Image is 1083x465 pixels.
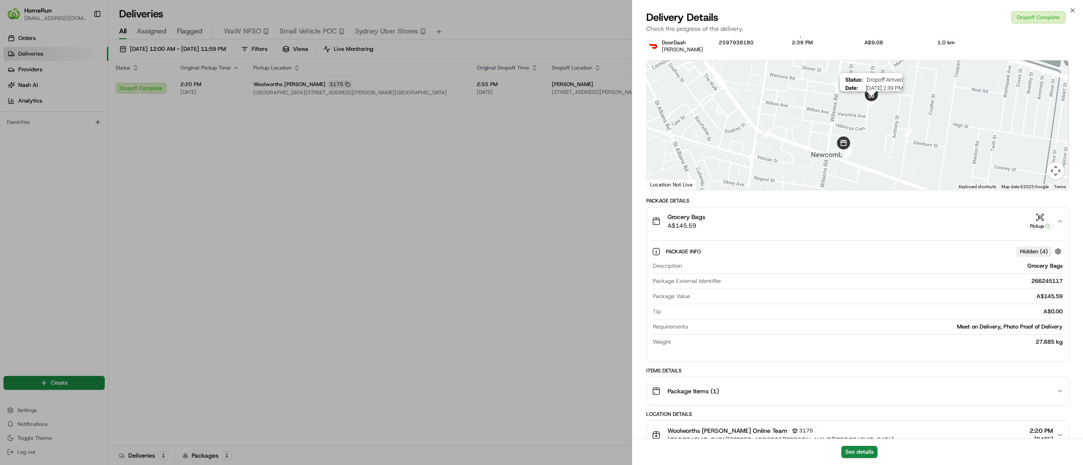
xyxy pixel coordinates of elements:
img: doordash_logo_v2.png [646,39,660,53]
div: 4 [758,125,775,141]
span: Package Info [666,248,703,255]
span: 2:20 PM [1030,426,1053,435]
span: Hidden ( 4 ) [1020,248,1048,256]
span: [DATE] 2:39 PM [862,85,903,91]
span: [GEOGRAPHIC_DATA][STREET_ADDRESS][PERSON_NAME][GEOGRAPHIC_DATA] [668,435,894,444]
span: Dropoff Arrived [867,76,903,83]
div: Meet on Delivery, Photo Proof of Delivery [691,323,1063,331]
button: Woolworths [PERSON_NAME] Online Team3175[GEOGRAPHIC_DATA][STREET_ADDRESS][PERSON_NAME][GEOGRAPHIC... [647,421,1069,449]
button: Hidden (4) [1016,246,1063,257]
span: Status : [845,76,863,83]
span: Grocery Bags [668,213,705,221]
div: Location Not Live [647,179,697,190]
p: Check the progress of the delivery. [646,24,1069,33]
span: Package External Identifier [653,277,721,285]
div: Pickup [1027,223,1053,230]
span: Delivery Details [646,10,718,24]
button: 2597938180 [719,39,754,46]
span: Package Items ( 1 ) [668,387,719,395]
div: 27.685 kg [674,338,1063,346]
span: Description [653,262,682,270]
div: 1.0 km [937,39,997,46]
div: 8 [899,124,916,140]
div: Location Details [646,411,1069,418]
div: A$0.00 [664,308,1063,316]
button: Pickup [1027,213,1053,230]
span: Date : [845,85,858,91]
span: Tip [653,308,661,316]
div: Items Details [646,367,1069,374]
span: Map data ©2025 Google [1001,184,1049,189]
button: Keyboard shortcuts [959,184,996,190]
div: Grocery Bags [685,262,1063,270]
span: Package Value [653,292,690,300]
button: See details [841,446,877,458]
span: 3175 [799,427,813,434]
a: Open this area in Google Maps (opens a new window) [649,179,678,190]
div: 2:39 PM [792,39,851,46]
button: Grocery BagsA$145.59Pickup [647,207,1069,235]
div: 7 [839,145,855,161]
span: A$145.59 [668,221,705,230]
span: Woolworths [PERSON_NAME] Online Team [668,426,787,435]
div: A$145.59 [694,292,1063,300]
a: Terms (opens in new tab) [1054,184,1066,189]
span: [DATE] [1030,435,1053,444]
button: Map camera controls [1047,162,1064,179]
div: Grocery BagsA$145.59Pickup [647,235,1069,362]
img: Google [649,179,678,190]
span: [PERSON_NAME] [662,46,703,53]
div: A$9.08 [864,39,924,46]
div: Package Details [646,197,1069,204]
span: DoorDash [662,39,686,46]
span: Requirements [653,323,688,331]
button: Package Items (1) [647,377,1069,405]
div: 266245117 [725,277,1063,285]
span: Weight [653,338,671,346]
